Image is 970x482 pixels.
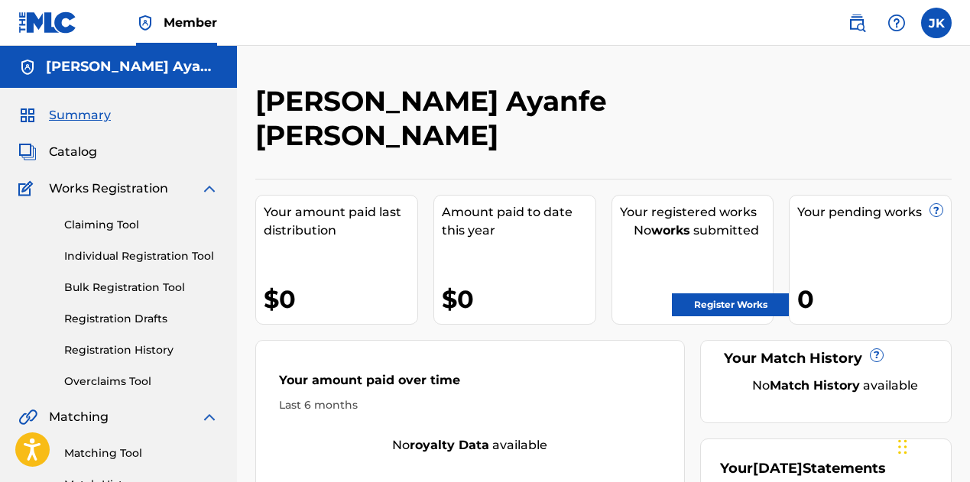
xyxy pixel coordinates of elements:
img: Accounts [18,58,37,76]
h2: [PERSON_NAME] Ayanfe [PERSON_NAME] [255,84,791,153]
a: SummarySummary [18,106,111,125]
img: expand [200,180,219,198]
h5: Joseph Ayanfe Kolawole [46,58,219,76]
div: Last 6 months [279,397,661,413]
div: Your Statements [720,458,886,479]
div: Your amount paid last distribution [264,203,417,240]
div: Your registered works [620,203,774,222]
img: Top Rightsholder [136,14,154,32]
img: Catalog [18,143,37,161]
span: ? [930,204,942,216]
a: Registration History [64,342,219,358]
a: Public Search [842,8,872,38]
div: Help [881,8,912,38]
iframe: Chat Widget [894,409,970,482]
div: $0 [442,282,595,316]
div: No available [256,436,684,455]
div: User Menu [921,8,952,38]
a: Register Works [672,293,790,316]
span: [DATE] [753,460,803,477]
div: $0 [264,282,417,316]
iframe: Resource Center [927,296,970,407]
div: No submitted [620,222,774,240]
strong: works [651,223,690,238]
span: Member [164,14,217,31]
a: Matching Tool [64,445,219,461]
img: Works Registration [18,180,38,198]
a: Registration Drafts [64,311,219,327]
a: Overclaims Tool [64,374,219,390]
img: Summary [18,106,37,125]
span: Summary [49,106,111,125]
div: Your amount paid over time [279,371,661,397]
strong: royalty data [410,438,489,452]
div: Your Match History [720,348,932,369]
img: expand [200,408,219,426]
strong: Match History [770,378,860,393]
img: MLC Logo [18,11,77,34]
img: search [848,14,866,32]
div: Drag [898,424,907,470]
span: Works Registration [49,180,168,198]
a: Claiming Tool [64,217,219,233]
div: Your pending works [797,203,951,222]
span: Matching [49,408,109,426]
span: ? [871,349,883,361]
a: Bulk Registration Tool [64,280,219,296]
div: Amount paid to date this year [442,203,595,240]
a: Individual Registration Tool [64,248,219,264]
div: No available [739,377,932,395]
div: 0 [797,282,951,316]
img: Matching [18,408,37,426]
img: help [887,14,906,32]
a: CatalogCatalog [18,143,97,161]
span: Catalog [49,143,97,161]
